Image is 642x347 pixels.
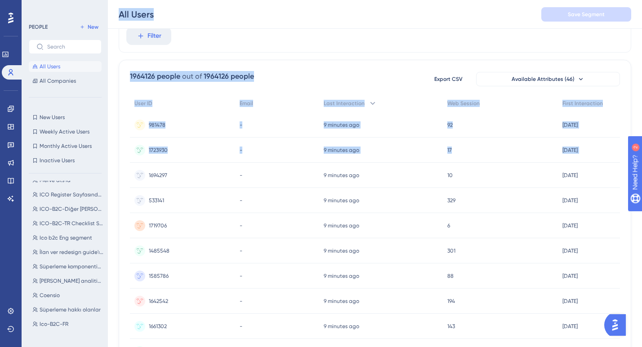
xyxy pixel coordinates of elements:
[62,4,65,12] div: 2
[324,147,359,153] time: 9 minutes ago
[40,234,92,241] span: Ico b2c Eng segment
[562,100,603,107] span: First Interaction
[40,292,60,299] span: Coensio
[240,298,242,305] span: -
[29,112,102,123] button: New Users
[324,197,359,204] time: 9 minutes ago
[568,11,605,18] span: Save Segment
[562,147,578,153] time: [DATE]
[512,76,575,83] span: Available Attributes (46)
[40,77,76,85] span: All Companies
[29,232,107,243] button: Ico b2c Eng segment
[29,126,102,137] button: Weekly Active Users
[40,142,92,150] span: Monthly Active Users
[40,157,75,164] span: Inactive Users
[324,323,359,329] time: 9 minutes ago
[29,61,102,72] button: All Users
[76,22,102,32] button: New
[149,323,167,330] span: 1661302
[447,323,455,330] span: 143
[149,147,168,154] span: 1723930
[88,23,98,31] span: New
[324,248,359,254] time: 9 minutes ago
[324,122,359,128] time: 9 minutes ago
[447,147,452,154] span: 17
[447,121,453,129] span: 92
[40,277,103,285] span: [PERSON_NAME] analitiği modülünü başlatanlar
[29,290,107,301] button: Coensio
[149,298,168,305] span: 1642542
[134,100,152,107] span: User ID
[562,172,578,178] time: [DATE]
[324,100,365,107] span: Last Interaction
[240,222,242,229] span: -
[324,273,359,279] time: 9 minutes ago
[204,71,254,82] div: 1964126 people
[29,76,102,86] button: All Companies
[447,197,455,204] span: 329
[47,44,94,50] input: Search
[562,197,578,204] time: [DATE]
[562,273,578,279] time: [DATE]
[40,220,103,227] span: ICO-B2C-TR Checklist Segment
[562,248,578,254] time: [DATE]
[426,72,471,86] button: Export CSV
[149,247,169,254] span: 1485548
[40,320,68,328] span: Ico-B2C-FR
[240,247,242,254] span: -
[447,222,450,229] span: 6
[324,298,359,304] time: 9 minutes ago
[541,7,631,22] button: Save Segment
[447,172,453,179] span: 10
[240,121,242,129] span: -
[434,76,463,83] span: Export CSV
[240,100,253,107] span: Email
[29,23,48,31] div: PEOPLE
[29,204,107,214] button: ICO-B2C-Diğer [PERSON_NAME] ([PERSON_NAME])
[29,247,107,258] button: İlan ver redesign guide'ını görmeyenler
[29,319,107,329] button: Ico-B2C-FR
[562,122,578,128] time: [DATE]
[40,205,103,213] span: ICO-B2C-Diğer [PERSON_NAME] ([PERSON_NAME])
[126,27,171,45] button: Filter
[29,155,102,166] button: Inactive Users
[40,191,103,198] span: ICO Register Sayfasındaki İndirim Yönlendirmesi
[604,311,631,338] iframe: UserGuiding AI Assistant Launcher
[447,100,480,107] span: Web Session
[29,141,102,151] button: Monthly Active Users
[21,2,56,13] span: Need Help?
[240,272,242,280] span: -
[447,272,454,280] span: 88
[40,128,89,135] span: Weekly Active Users
[324,172,359,178] time: 9 minutes ago
[29,276,107,286] button: [PERSON_NAME] analitiği modülünü başlatanlar
[40,306,101,313] span: Süperleme hakkı olanlar
[40,63,60,70] span: All Users
[40,114,65,121] span: New Users
[562,323,578,329] time: [DATE]
[40,263,103,270] span: Süperleme komponentini görenler
[149,222,167,229] span: 1719706
[182,71,202,82] div: out of
[149,272,169,280] span: 1585786
[29,218,107,229] button: ICO-B2C-TR Checklist Segment
[447,298,455,305] span: 194
[562,222,578,229] time: [DATE]
[119,8,154,21] div: All Users
[562,298,578,304] time: [DATE]
[240,323,242,330] span: -
[240,172,242,179] span: -
[29,304,107,315] button: Süperleme hakkı olanlar
[240,197,242,204] span: -
[147,31,161,41] span: Filter
[40,249,103,256] span: İlan ver redesign guide'ını görmeyenler
[447,247,455,254] span: 301
[130,71,180,82] div: 1964126 people
[149,121,165,129] span: 981478
[149,197,164,204] span: 533141
[324,222,359,229] time: 9 minutes ago
[29,189,107,200] button: ICO Register Sayfasındaki İndirim Yönlendirmesi
[240,147,242,154] span: -
[29,261,107,272] button: Süperleme komponentini görenler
